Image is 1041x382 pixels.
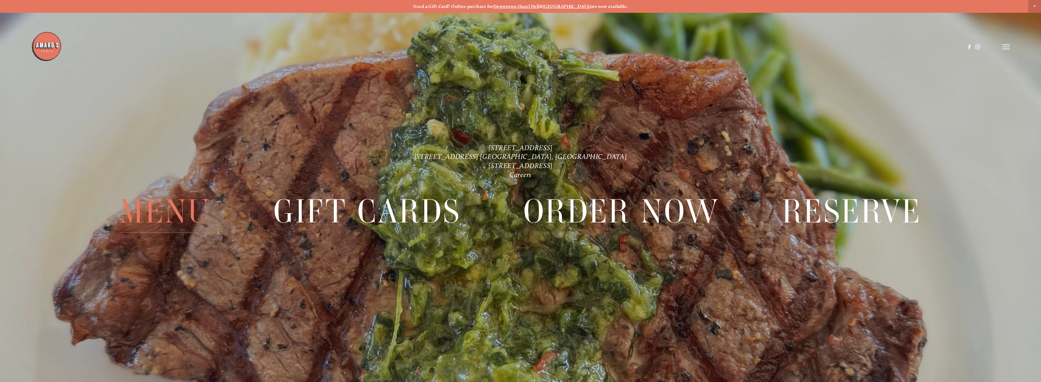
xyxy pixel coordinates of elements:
[543,4,591,9] a: [GEOGRAPHIC_DATA]
[413,4,493,9] strong: Need a Gift Card? Online purchase for
[488,162,553,170] a: [STREET_ADDRESS]
[493,4,517,9] a: Downtown
[119,191,211,232] a: Menu
[539,4,543,9] strong: &
[782,191,922,232] a: Reserve
[591,4,628,9] strong: are now available.
[414,153,627,161] a: [STREET_ADDRESS] [GEOGRAPHIC_DATA], [GEOGRAPHIC_DATA]
[518,4,539,9] a: Hazel Dell
[488,143,553,152] a: [STREET_ADDRESS]
[509,171,532,179] a: Careers
[31,31,62,62] img: Amaro's Table
[517,4,518,9] strong: ,
[274,191,461,232] a: Gift Cards
[523,191,720,232] a: Order Now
